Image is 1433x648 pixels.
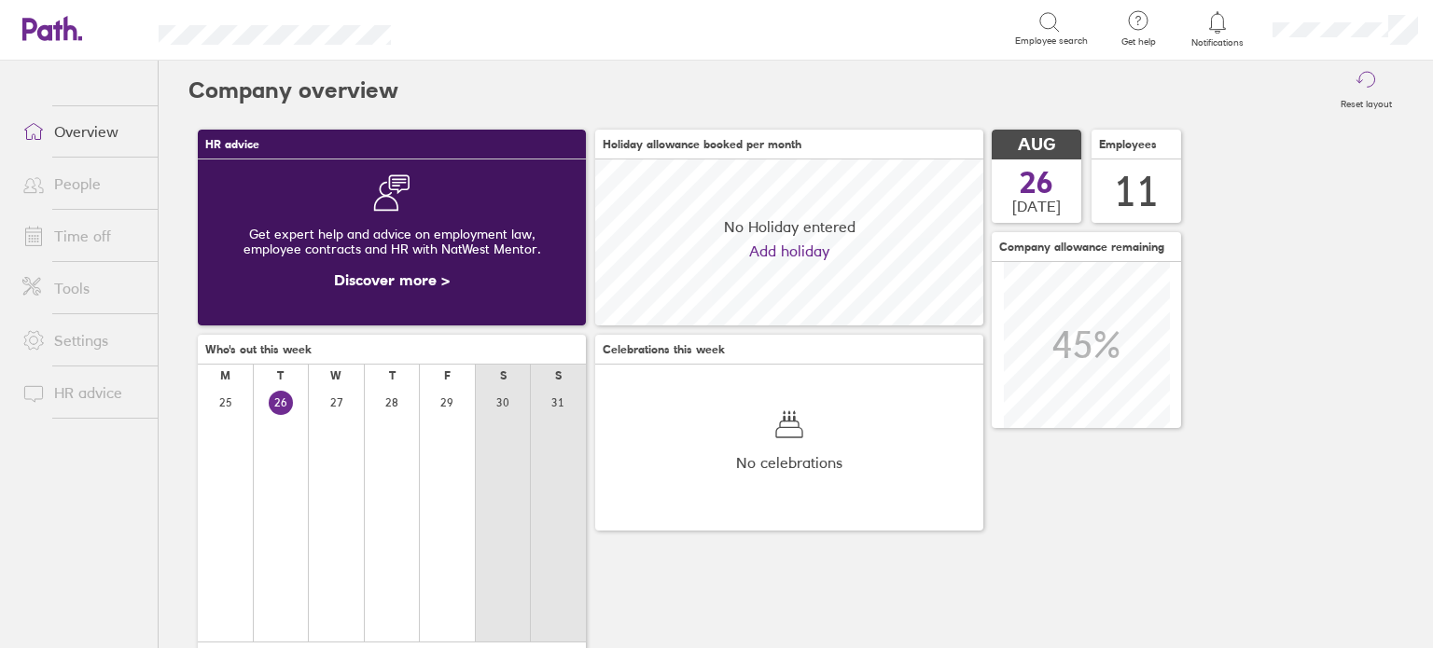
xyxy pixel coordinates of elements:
[7,269,158,307] a: Tools
[330,369,341,382] div: W
[500,369,507,382] div: S
[220,369,230,382] div: M
[205,343,312,356] span: Who's out this week
[1018,135,1055,155] span: AUG
[749,242,829,259] a: Add holiday
[1099,138,1157,151] span: Employees
[1114,168,1159,215] div: 11
[1329,61,1403,120] button: Reset layout
[1188,37,1248,48] span: Notifications
[7,113,158,150] a: Overview
[1108,36,1169,48] span: Get help
[7,374,158,411] a: HR advice
[999,241,1164,254] span: Company allowance remaining
[603,343,725,356] span: Celebrations this week
[188,61,398,120] h2: Company overview
[1015,35,1088,47] span: Employee search
[1188,9,1248,48] a: Notifications
[1329,93,1403,110] label: Reset layout
[213,212,571,271] div: Get expert help and advice on employment law, employee contracts and HR with NatWest Mentor.
[441,20,489,36] div: Search
[7,165,158,202] a: People
[7,322,158,359] a: Settings
[7,217,158,255] a: Time off
[389,369,396,382] div: T
[1020,168,1053,198] span: 26
[1012,198,1061,214] span: [DATE]
[603,138,801,151] span: Holiday allowance booked per month
[724,218,856,235] span: No Holiday entered
[555,369,562,382] div: S
[277,369,284,382] div: T
[736,454,842,471] span: No celebrations
[334,270,450,289] a: Discover more >
[444,369,451,382] div: F
[205,138,259,151] span: HR advice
